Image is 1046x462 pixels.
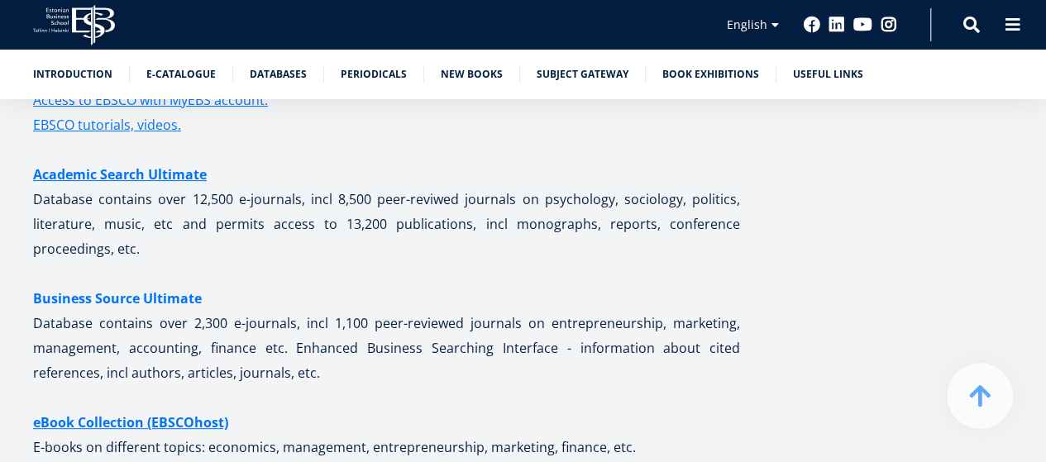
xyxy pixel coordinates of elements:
a: Book exhibitions [662,66,759,83]
a: Youtube [853,17,872,33]
p: Database contains over 12,500 e-journals, incl 8,500 peer-reviwed journals on psychology, sociolo... [33,162,740,261]
a: New books [441,66,503,83]
a: Subject Gateway [537,66,628,83]
a: Databases [250,66,307,83]
p: Database contains over 2,300 e-journals, incl 1,100 peer-reviewed journals on entrepreneurship, m... [33,286,740,385]
a: Linkedin [829,17,845,33]
a: Periodicals [341,66,407,83]
strong: eBook Collection (EBSCOhost) [33,413,228,431]
a: Introduction [33,66,112,83]
a: Instagram [881,17,897,33]
a: E-catalogue [146,66,216,83]
a: EBSCO tutorials, videos. [33,112,181,137]
a: eBook Collection (EBSCOhost) [33,410,228,435]
a: Business Source Ultimate [33,286,202,311]
a: Academic Search Ultimate [33,162,207,187]
a: Facebook [804,17,820,33]
a: Useful links [793,66,863,83]
a: Access to EBSCO with MyEBS account. [33,88,268,112]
